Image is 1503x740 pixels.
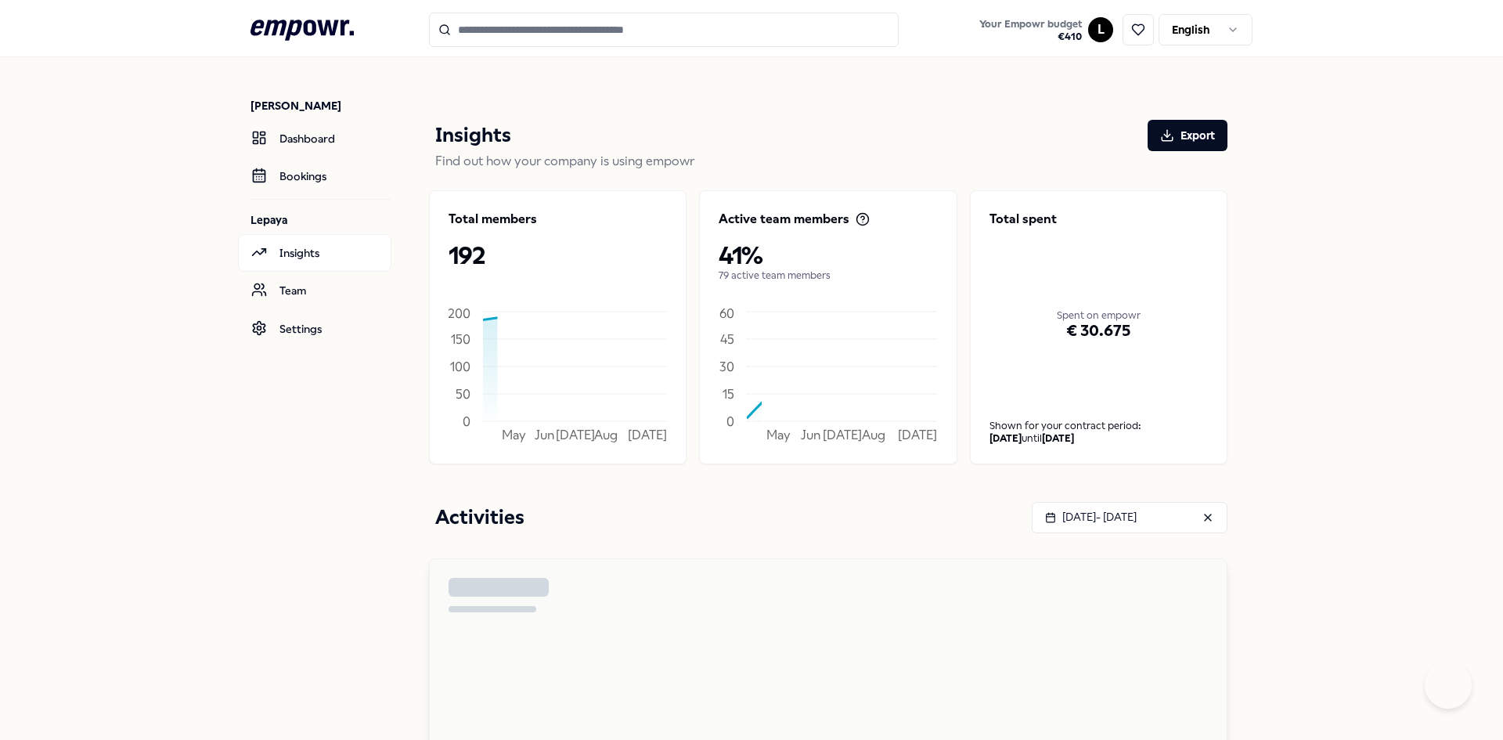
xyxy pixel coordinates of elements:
p: Total spent [989,210,1208,229]
tspan: Aug [862,428,885,442]
tspan: 0 [463,413,470,428]
button: Your Empowr budget€410 [976,15,1085,46]
tspan: Jun [801,428,820,442]
tspan: 60 [719,306,734,321]
tspan: Jun [535,428,554,442]
tspan: 30 [719,359,734,374]
a: Bookings [238,157,391,195]
button: [DATE]- [DATE] [1032,502,1227,533]
span: Your Empowr budget [979,18,1082,31]
p: Shown for your contract period: [989,420,1208,432]
a: Your Empowr budget€410 [973,13,1088,46]
p: 192 [449,241,667,269]
span: € 410 [979,31,1082,43]
a: Settings [238,310,391,348]
a: Insights [238,234,391,272]
tspan: 200 [448,306,470,321]
p: Total members [449,210,537,229]
div: until [989,432,1208,445]
tspan: 50 [456,386,470,401]
div: Spent on empowr [989,247,1208,384]
a: Team [238,272,391,309]
tspan: May [502,428,526,442]
p: Insights [435,120,511,151]
b: [DATE] [1042,432,1074,444]
tspan: Aug [594,428,618,442]
p: 41% [719,241,937,269]
tspan: May [766,428,791,442]
tspan: 0 [726,413,734,428]
p: 79 active team members [719,269,937,282]
iframe: Help Scout Beacon - Open [1425,662,1472,709]
a: Dashboard [238,120,391,157]
button: L [1088,17,1113,42]
tspan: 15 [723,386,734,401]
input: Search for products, categories or subcategories [429,13,899,47]
p: Find out how your company is using empowr [435,151,1227,171]
p: Active team members [719,210,849,229]
tspan: 100 [450,359,470,374]
p: Activities [435,502,524,533]
tspan: [DATE] [556,428,595,442]
button: Export [1148,120,1227,151]
tspan: [DATE] [823,428,862,442]
tspan: 45 [720,331,734,346]
div: [DATE] - [DATE] [1045,508,1137,525]
p: Lepaya [250,212,391,228]
div: € 30.675 [989,279,1208,384]
tspan: [DATE] [898,428,937,442]
tspan: [DATE] [628,428,667,442]
tspan: 150 [451,331,470,346]
p: [PERSON_NAME] [250,98,391,114]
b: [DATE] [989,432,1022,444]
